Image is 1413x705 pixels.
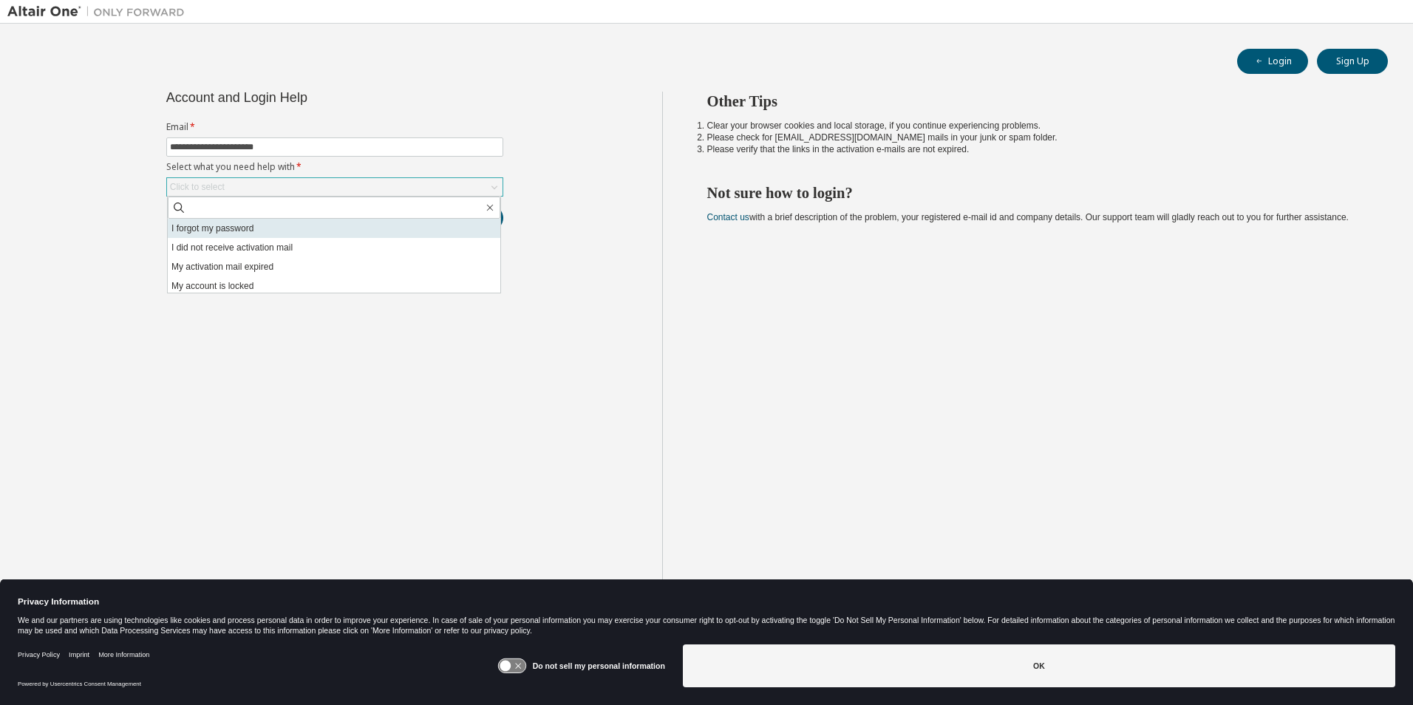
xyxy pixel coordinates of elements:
button: Sign Up [1317,49,1388,74]
label: Email [166,121,503,133]
h2: Other Tips [707,92,1362,111]
li: Clear your browser cookies and local storage, if you continue experiencing problems. [707,120,1362,132]
li: Please check for [EMAIL_ADDRESS][DOMAIN_NAME] mails in your junk or spam folder. [707,132,1362,143]
li: Please verify that the links in the activation e-mails are not expired. [707,143,1362,155]
div: Account and Login Help [166,92,436,103]
img: Altair One [7,4,192,19]
h2: Not sure how to login? [707,183,1362,202]
li: I forgot my password [168,219,500,238]
span: with a brief description of the problem, your registered e-mail id and company details. Our suppo... [707,212,1349,222]
button: Login [1237,49,1308,74]
a: Contact us [707,212,749,222]
div: Click to select [167,178,503,196]
div: Click to select [170,181,225,193]
label: Select what you need help with [166,161,503,173]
